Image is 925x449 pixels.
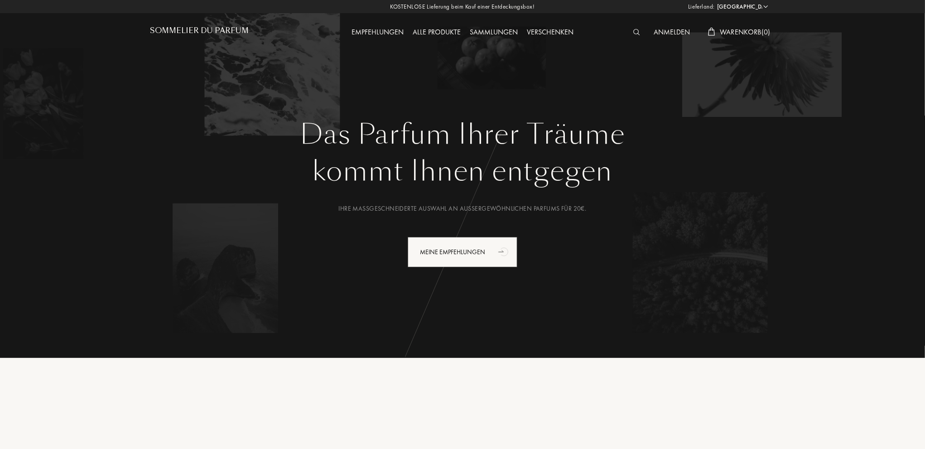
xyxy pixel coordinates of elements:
[522,27,578,39] div: Verschenken
[150,26,249,39] a: Sommelier du Parfum
[157,151,768,192] div: kommt Ihnen entgegen
[347,27,408,37] a: Empfehlungen
[708,28,715,36] img: cart_white.svg
[720,27,771,37] span: Warenkorb ( 0 )
[157,204,768,213] div: Ihre maßgeschneiderte Auswahl an außergewöhnlichen Parfums für 20€.
[157,118,768,151] h1: Das Parfum Ihrer Träume
[633,29,640,35] img: search_icn_white.svg
[408,237,517,267] div: Meine Empfehlungen
[465,27,522,37] a: Sammlungen
[408,27,465,39] div: Alle Produkte
[522,27,578,37] a: Verschenken
[401,237,524,267] a: Meine Empfehlungenanimation
[408,27,465,37] a: Alle Produkte
[347,27,408,39] div: Empfehlungen
[150,26,249,35] h1: Sommelier du Parfum
[649,27,694,37] a: Anmelden
[688,2,715,11] span: Lieferland:
[465,27,522,39] div: Sammlungen
[649,27,694,39] div: Anmelden
[495,242,513,261] div: animation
